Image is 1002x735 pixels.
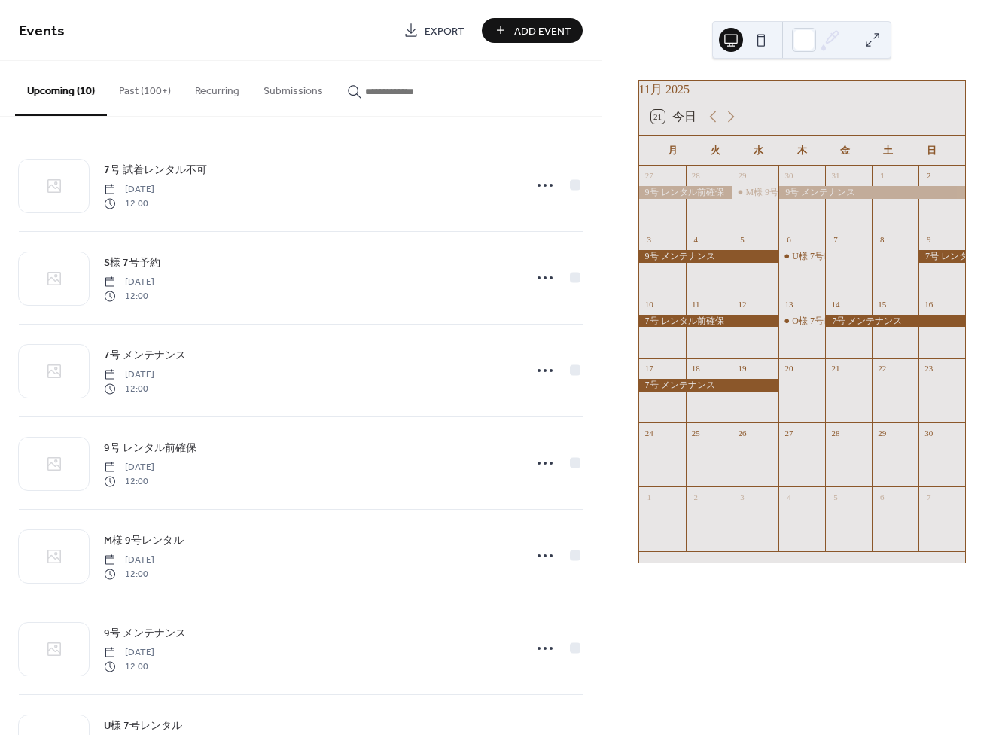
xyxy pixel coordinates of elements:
[104,532,184,549] a: M様 9号レンタル
[736,363,748,374] div: 19
[104,348,186,364] span: 7号 メンテナンス
[830,170,841,181] div: 31
[923,298,934,310] div: 16
[783,234,794,246] div: 6
[104,474,154,488] span: 12:00
[923,427,934,438] div: 30
[778,315,825,328] div: O様 7号レンタル
[876,298,888,310] div: 15
[783,363,794,374] div: 20
[825,315,965,328] div: 7号 メンテナンス
[104,624,186,642] a: 9号 メンテナンス
[644,298,655,310] div: 10
[104,382,154,395] span: 12:00
[104,197,154,210] span: 12:00
[104,276,154,289] span: [DATE]
[104,255,160,271] span: S様 7号予約
[783,170,794,181] div: 30
[923,234,934,246] div: 9
[783,491,794,502] div: 4
[694,136,737,166] div: 火
[104,254,160,271] a: S様 7号予約
[104,289,154,303] span: 12:00
[923,363,934,374] div: 23
[830,363,841,374] div: 21
[104,533,184,549] span: M様 9号レンタル
[104,439,196,456] a: 9号 レンタル前確保
[644,363,655,374] div: 17
[783,298,794,310] div: 13
[183,61,251,114] button: Recurring
[736,427,748,438] div: 26
[104,626,186,642] span: 9号 メンテナンス
[646,106,702,127] button: 21今日
[866,136,909,166] div: 土
[644,170,655,181] div: 27
[830,234,841,246] div: 7
[923,491,934,502] div: 7
[690,491,702,502] div: 2
[425,23,464,39] span: Export
[690,363,702,374] div: 18
[781,136,824,166] div: 木
[876,427,888,438] div: 29
[830,298,841,310] div: 14
[778,250,825,263] div: U様 7号レンタル
[732,186,778,199] div: M様 9号レンタル
[876,234,888,246] div: 8
[792,250,860,263] div: U様 7号レンタル
[104,346,186,364] a: 7号 メンテナンス
[644,234,655,246] div: 3
[736,298,748,310] div: 12
[918,250,965,263] div: 7号 レンタル前確保
[104,718,182,734] span: U様 7号レンタル
[644,491,655,502] div: 1
[104,183,154,197] span: [DATE]
[876,363,888,374] div: 22
[15,61,107,116] button: Upcoming (10)
[736,491,748,502] div: 3
[104,161,207,178] a: 7号 試着レンタル不可
[778,186,965,199] div: 9号 メンテナンス
[104,441,196,456] span: 9号 レンタル前確保
[736,170,748,181] div: 29
[783,427,794,438] div: 27
[514,23,571,39] span: Add Event
[104,554,154,567] span: [DATE]
[104,567,154,581] span: 12:00
[876,170,888,181] div: 1
[251,61,335,114] button: Submissions
[639,81,965,99] div: 11月 2025
[792,315,860,328] div: O様 7号レンタル
[639,250,779,263] div: 9号 メンテナンス
[104,646,154,660] span: [DATE]
[824,136,866,166] div: 金
[651,136,694,166] div: 月
[104,368,154,382] span: [DATE]
[392,18,476,43] a: Export
[104,461,154,474] span: [DATE]
[639,315,779,328] div: 7号 レンタル前確保
[876,491,888,502] div: 6
[910,136,953,166] div: 日
[639,379,779,392] div: 7号 メンテナンス
[690,170,702,181] div: 28
[923,170,934,181] div: 2
[737,136,780,166] div: 水
[104,163,207,178] span: 7号 試着レンタル不可
[745,186,815,199] div: M様 9号レンタル
[104,717,182,734] a: U様 7号レンタル
[830,491,841,502] div: 5
[104,660,154,673] span: 12:00
[830,427,841,438] div: 28
[736,234,748,246] div: 5
[19,17,65,46] span: Events
[690,427,702,438] div: 25
[482,18,583,43] button: Add Event
[644,427,655,438] div: 24
[107,61,183,114] button: Past (100+)
[690,298,702,310] div: 11
[690,234,702,246] div: 4
[639,186,732,199] div: 9号 レンタル前確保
